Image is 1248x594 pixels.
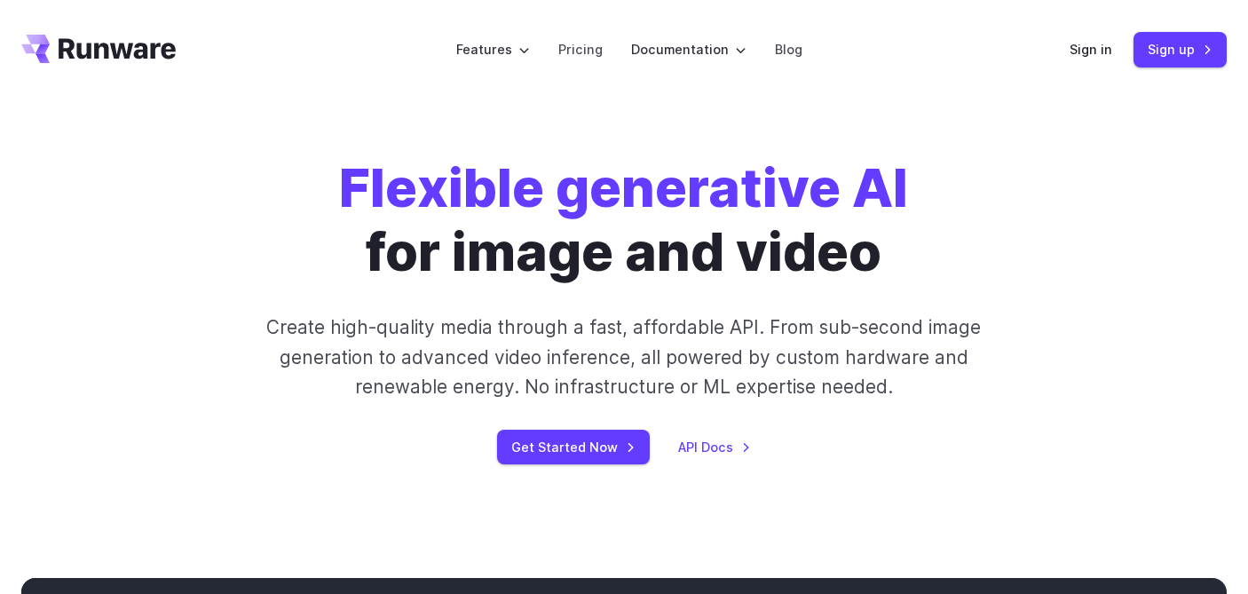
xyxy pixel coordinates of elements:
strong: Flexible generative AI [339,155,908,220]
a: Go to / [21,35,176,63]
p: Create high-quality media through a fast, affordable API. From sub-second image generation to adv... [238,313,1009,401]
a: Pricing [558,39,603,59]
a: Sign up [1133,32,1227,67]
label: Features [456,39,530,59]
a: Sign in [1070,39,1112,59]
label: Documentation [631,39,746,59]
a: Get Started Now [497,430,650,464]
a: API Docs [678,437,751,457]
h1: for image and video [339,156,908,284]
a: Blog [775,39,802,59]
